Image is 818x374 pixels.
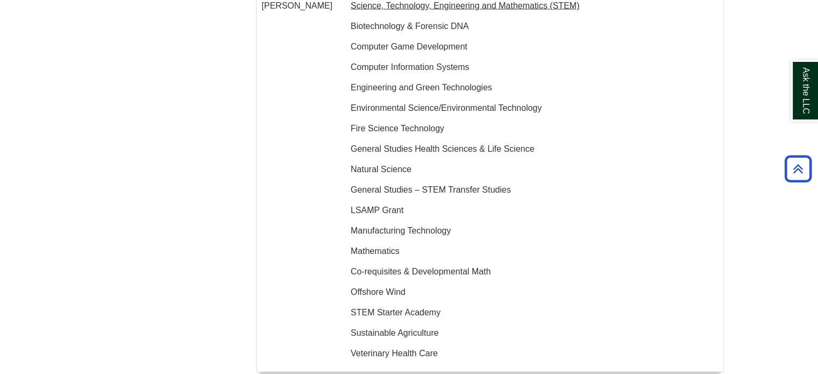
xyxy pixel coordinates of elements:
p: Sustainable Agriculture [351,326,579,341]
p: Fire Science Technology [351,121,579,136]
p: Manufacturing Technology [351,223,579,238]
p: Computer Information Systems [351,60,579,75]
p: STEM Starter Academy [351,305,579,320]
p: Computer Game Development [351,39,579,54]
a: Back to Top [781,161,815,176]
p: Natural Science [351,162,579,177]
p: Engineering and Green Technologies [351,80,579,95]
p: General Studies Health Sciences & Life Science [351,142,579,157]
u: Science, Technology, Engineering and Mathematics (STEM) [351,1,579,10]
p: General Studies – STEM Transfer Studies [351,182,579,197]
p: Environmental Science/Environmental Technology [351,101,579,116]
p: Co-requisites & Developmental Math [351,264,579,279]
p: Biotechnology & Forensic DNA [351,19,579,34]
p: Offshore Wind [351,285,579,300]
p: Mathematics [351,244,579,259]
p: Veterinary Health Care [351,346,579,361]
p: LSAMP Grant [351,203,579,218]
